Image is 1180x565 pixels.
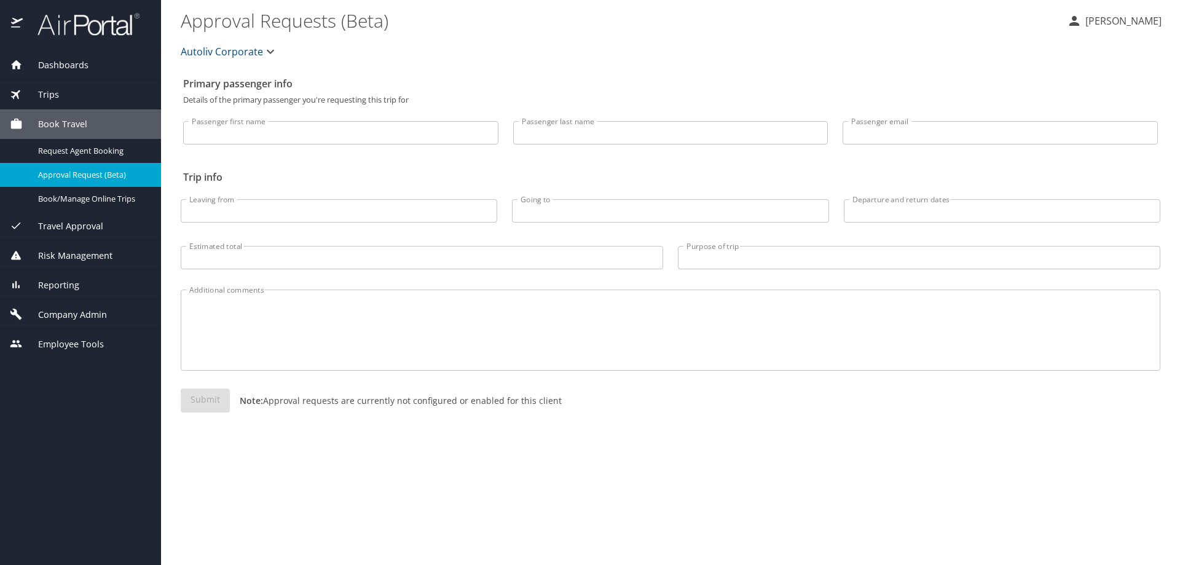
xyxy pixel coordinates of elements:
[23,249,112,263] span: Risk Management
[183,96,1158,104] p: Details of the primary passenger you're requesting this trip for
[181,43,263,60] span: Autoliv Corporate
[1082,14,1162,28] p: [PERSON_NAME]
[23,338,104,351] span: Employee Tools
[38,193,146,205] span: Book/Manage Online Trips
[240,395,263,406] strong: Note:
[24,12,140,36] img: airportal-logo.png
[23,58,88,72] span: Dashboards
[23,219,103,233] span: Travel Approval
[11,12,24,36] img: icon-airportal.png
[23,308,107,322] span: Company Admin
[183,167,1158,187] h2: Trip info
[230,394,562,407] p: Approval requests are currently not configured or enabled for this client
[23,279,79,292] span: Reporting
[38,169,146,181] span: Approval Request (Beta)
[23,117,87,131] span: Book Travel
[183,74,1158,93] h2: Primary passenger info
[181,1,1057,39] h1: Approval Requests (Beta)
[23,88,59,101] span: Trips
[1062,10,1166,32] button: [PERSON_NAME]
[176,39,283,64] button: Autoliv Corporate
[38,145,146,157] span: Request Agent Booking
